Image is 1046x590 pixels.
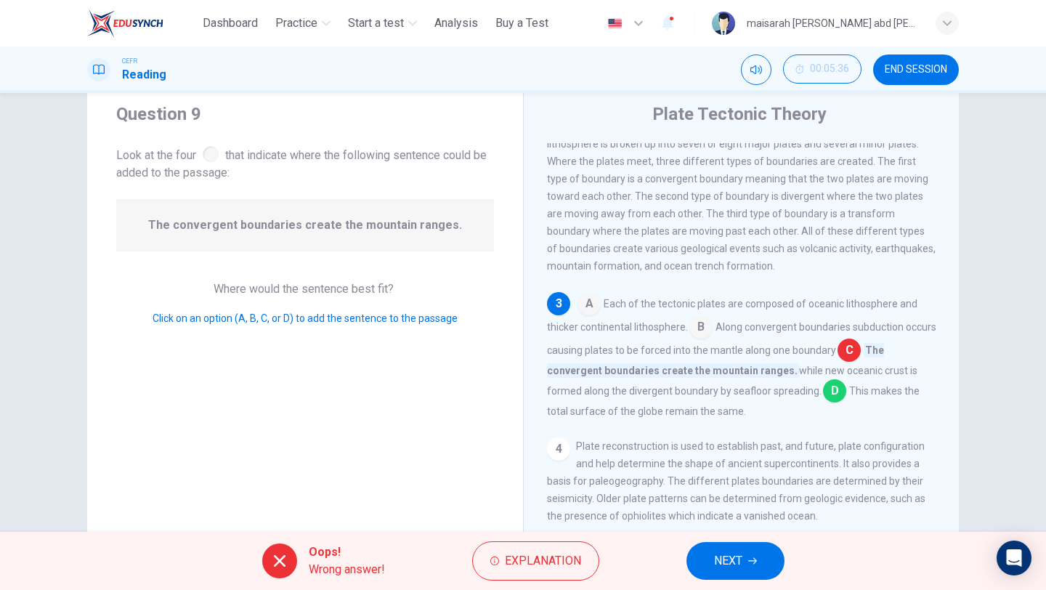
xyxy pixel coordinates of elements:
[214,282,397,296] span: Where would the sentence best fit?
[997,541,1031,575] div: Open Intercom Messenger
[495,15,548,32] span: Buy a Test
[309,561,385,578] span: Wrong answer!
[747,15,918,32] div: maisarah [PERSON_NAME] abd [PERSON_NAME]
[547,440,925,522] span: Plate reconstruction is used to establish past, and future, plate configuration and help determin...
[275,15,317,32] span: Practice
[87,9,197,38] a: ELTC logo
[122,66,166,84] h1: Reading
[87,9,163,38] img: ELTC logo
[148,217,462,234] span: The convergent boundaries create the mountain ranges.
[783,54,861,84] button: 00:05:36
[714,551,742,571] span: NEXT
[606,18,624,29] img: en
[547,292,570,315] div: 3
[490,10,554,36] button: Buy a Test
[116,143,494,182] span: Look at the four that indicate where the following sentence could be added to the passage:
[342,10,423,36] button: Start a test
[686,542,784,580] button: NEXT
[873,54,959,85] button: END SESSION
[577,292,601,315] span: A
[505,551,581,571] span: Explanation
[122,56,137,66] span: CEFR
[203,15,258,32] span: Dashboard
[741,54,771,85] div: Mute
[309,543,385,561] span: Oops!
[197,10,264,36] button: Dashboard
[689,315,713,339] span: B
[783,54,861,85] div: Hide
[348,15,404,32] span: Start a test
[153,312,458,324] span: Click on an option (A, B, C, or D) to add the sentence to the passage
[429,10,484,36] button: Analysis
[838,339,861,362] span: C
[269,10,336,36] button: Practice
[434,15,478,32] span: Analysis
[712,12,735,35] img: Profile picture
[116,102,494,126] h4: Question 9
[823,379,846,403] span: D
[547,298,917,333] span: Each of the tectonic plates are composed of oceanic lithosphere and thicker continental lithosphere.
[652,102,827,126] h4: Plate Tectonic Theory
[885,64,947,76] span: END SESSION
[547,437,570,461] div: 4
[810,63,849,75] span: 00:05:36
[472,541,599,581] button: Explanation
[547,321,936,356] span: Along convergent boundaries subduction occurs causing plates to be forced into the mantle along o...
